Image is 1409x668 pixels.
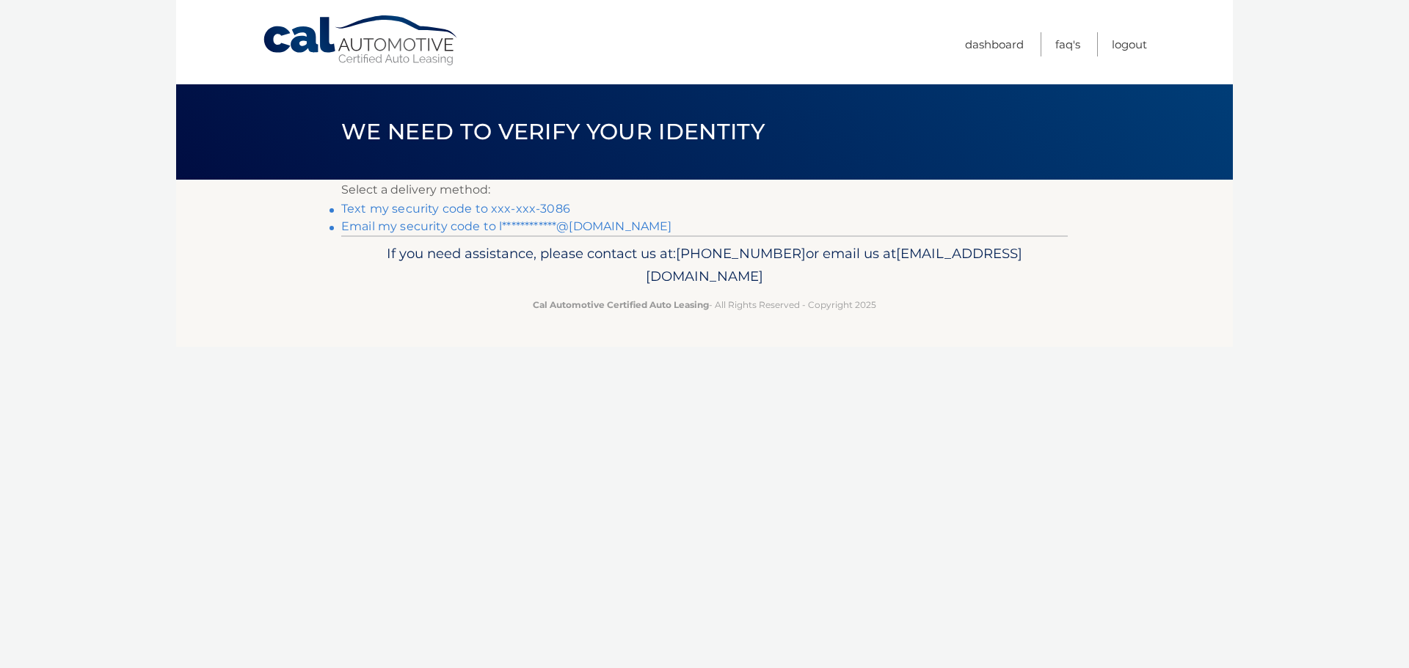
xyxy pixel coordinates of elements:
strong: Cal Automotive Certified Auto Leasing [533,299,709,310]
a: Logout [1112,32,1147,56]
p: If you need assistance, please contact us at: or email us at [351,242,1058,289]
a: FAQ's [1055,32,1080,56]
span: We need to verify your identity [341,118,765,145]
span: [PHONE_NUMBER] [676,245,806,262]
p: Select a delivery method: [341,180,1068,200]
a: Dashboard [965,32,1024,56]
p: - All Rights Reserved - Copyright 2025 [351,297,1058,312]
a: Text my security code to xxx-xxx-3086 [341,202,570,216]
a: Cal Automotive [262,15,460,67]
